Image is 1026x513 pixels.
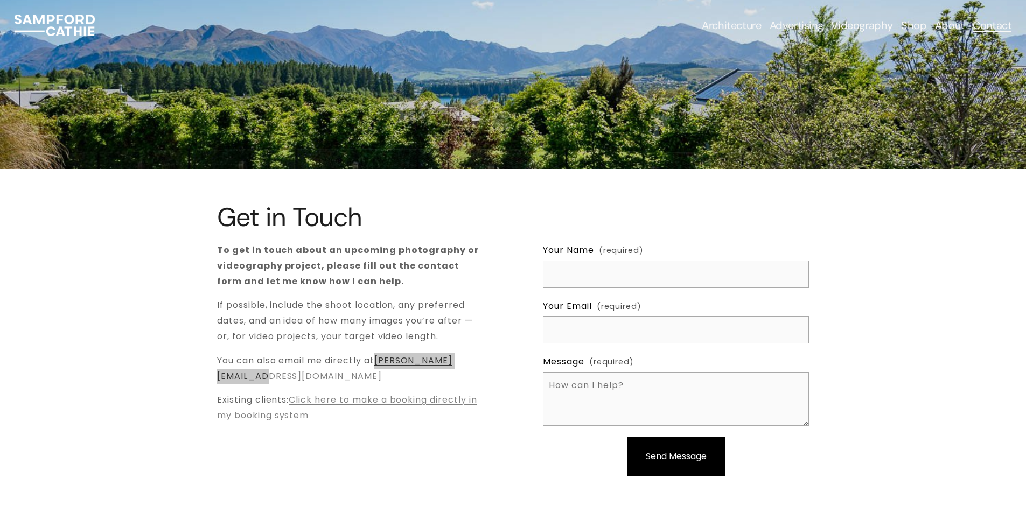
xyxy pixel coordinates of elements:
[589,355,634,369] span: (required)
[973,18,1011,33] a: Contact
[217,353,483,384] p: You can also email me directly at
[543,354,584,370] span: Message
[770,19,823,32] span: Advertising
[599,244,644,258] span: (required)
[646,450,707,462] span: Send Message
[901,18,926,33] a: Shop
[597,300,641,314] span: (required)
[702,18,761,33] a: folder dropdown
[217,392,483,424] p: Existing clients:
[217,298,483,344] p: If possible, include the shoot location, any preferred dates, and an idea of how many images you’...
[935,18,965,33] a: About
[15,15,95,36] img: Sampford Cathie Photo + Video
[217,354,452,382] a: [PERSON_NAME][EMAIL_ADDRESS][DOMAIN_NAME]
[702,19,761,32] span: Architecture
[543,243,594,258] span: Your Name
[770,18,823,33] a: folder dropdown
[831,18,893,33] a: Videography
[217,203,374,231] h1: Get in Touch
[217,244,481,287] strong: To get in touch about an upcoming photography or videography project, please fill out the contact...
[543,299,592,314] span: Your Email
[217,393,477,421] a: Click here to make a booking directly in my booking system
[627,437,725,476] button: Send MessageSend Message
